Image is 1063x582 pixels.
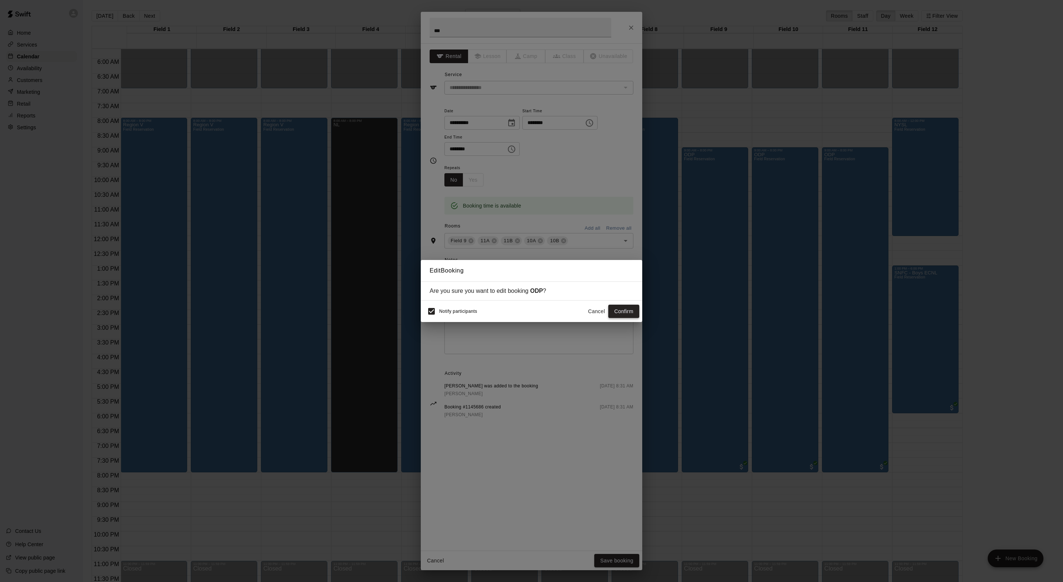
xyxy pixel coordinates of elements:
div: Are you sure you want to edit booking ? [430,288,633,294]
strong: ODP [530,288,543,294]
h2: Edit Booking [421,260,642,281]
span: Notify participants [439,309,477,314]
button: Confirm [608,305,639,318]
button: Cancel [585,305,608,318]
